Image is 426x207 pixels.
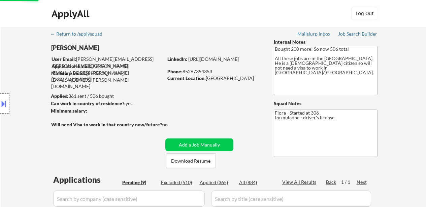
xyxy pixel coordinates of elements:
[51,31,109,38] a: ← Return to /applysquad
[51,32,109,36] div: ← Return to /applysquad
[167,56,187,62] strong: LinkedIn:
[297,32,331,36] div: Mailslurp Inbox
[338,32,378,36] div: Job Search Builder
[161,179,195,186] div: Excluded (510)
[297,31,331,38] a: Mailslurp Inbox
[53,191,205,207] input: Search by company (case sensitive)
[53,176,120,184] div: Applications
[211,191,371,207] input: Search by title (case sensitive)
[122,179,156,186] div: Pending (9)
[162,121,182,128] div: no
[282,179,318,185] div: View All Results
[167,68,263,75] div: 85267354353
[167,75,206,81] strong: Current Location:
[200,179,233,186] div: Applied (365)
[338,31,378,38] a: Job Search Builder
[274,100,378,107] div: Squad Notes
[274,39,378,45] div: Internal Notes
[52,8,91,19] div: ApplyAll
[188,56,239,62] a: [URL][DOMAIN_NAME]
[357,179,367,185] div: Next
[351,7,378,20] button: Log Out
[167,69,183,74] strong: Phone:
[239,179,273,186] div: All (884)
[326,179,337,185] div: Back
[166,153,216,168] button: Download Resume
[167,75,263,82] div: [GEOGRAPHIC_DATA]
[165,138,233,151] button: Add a Job Manually
[341,179,357,185] div: 1 / 1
